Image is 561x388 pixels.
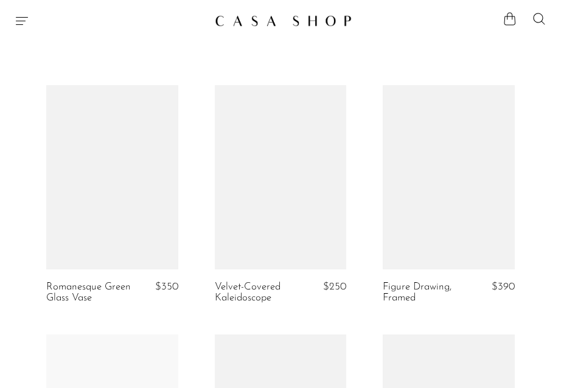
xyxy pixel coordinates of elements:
a: Romanesque Green Glass Vase [46,282,131,304]
span: $390 [492,282,515,292]
a: Figure Drawing, Framed [383,282,468,304]
span: $350 [155,282,178,292]
span: $250 [323,282,346,292]
button: Menu [15,13,29,28]
a: Velvet-Covered Kaleidoscope [215,282,300,304]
